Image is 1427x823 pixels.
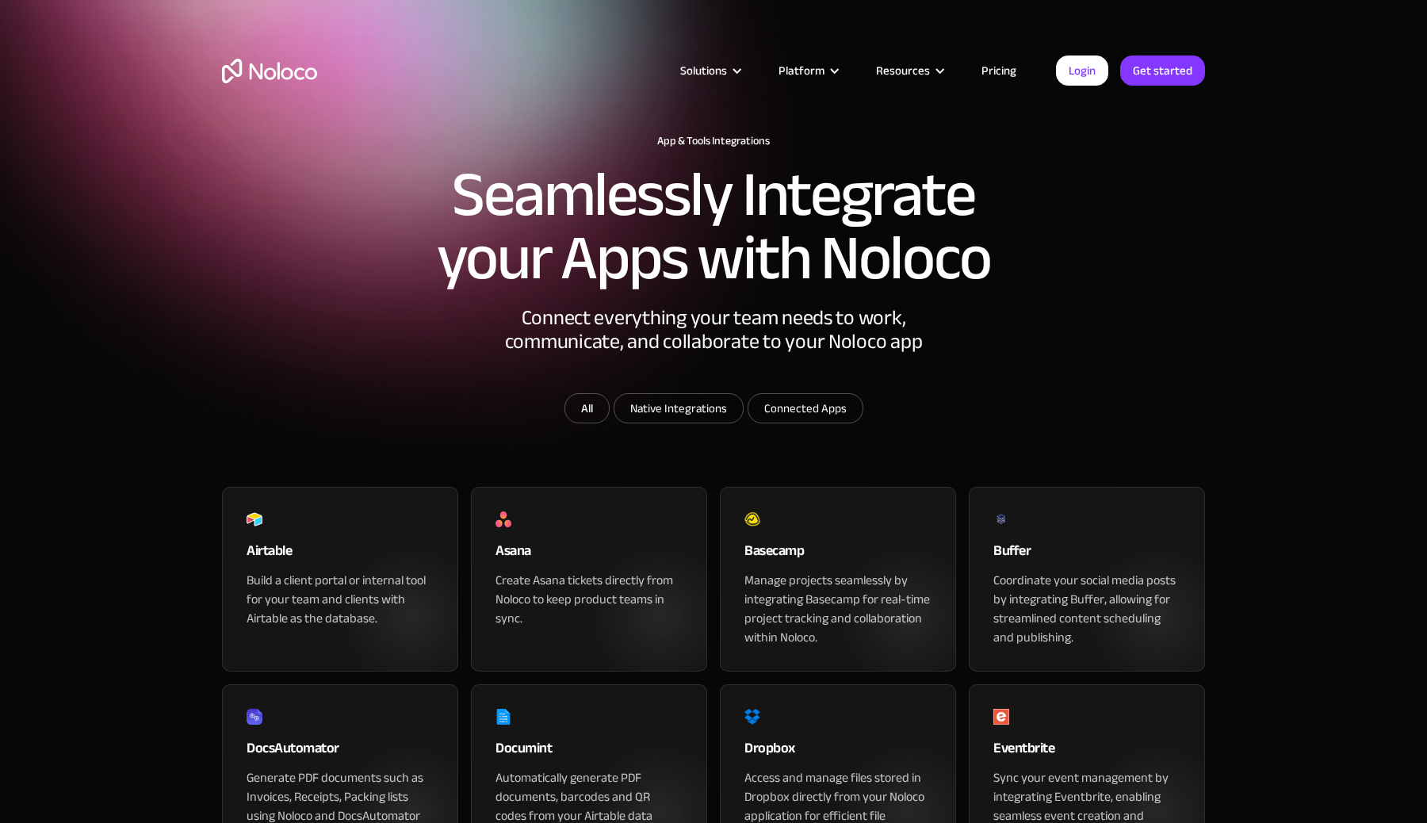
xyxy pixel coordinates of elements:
div: Solutions [680,60,727,81]
a: Pricing [962,60,1036,81]
div: Asana [495,539,683,571]
a: BasecampManage projects seamlessly by integrating Basecamp for real-time project tracking and col... [720,487,956,672]
div: Manage projects seamlessly by integrating Basecamp for real-time project tracking and collaborati... [744,571,932,647]
a: Login [1056,56,1108,86]
div: Documint [495,737,683,768]
div: DocsAutomator [247,737,434,768]
a: All [564,393,610,423]
div: Resources [856,60,962,81]
div: Buffer [993,539,1180,571]
div: Platform [779,60,824,81]
a: Get started [1120,56,1205,86]
div: Dropbox [744,737,932,768]
div: Create Asana tickets directly from Noloco to keep product teams in sync. [495,571,683,628]
div: Solutions [660,60,759,81]
a: home [222,59,317,83]
div: Platform [759,60,856,81]
div: Coordinate your social media posts by integrating Buffer, allowing for streamlined content schedu... [993,571,1180,647]
div: Eventbrite [993,737,1180,768]
div: Build a client portal or internal tool for your team and clients with Airtable as the database. [247,571,434,628]
a: AsanaCreate Asana tickets directly from Noloco to keep product teams in sync. [471,487,707,672]
div: Basecamp [744,539,932,571]
div: Connect everything your team needs to work, communicate, and collaborate to your Noloco app [476,306,951,393]
a: AirtableBuild a client portal or internal tool for your team and clients with Airtable as the dat... [222,487,458,672]
div: Resources [876,60,930,81]
form: Email Form [396,393,1031,427]
a: BufferCoordinate your social media posts by integrating Buffer, allowing for streamlined content ... [969,487,1205,672]
div: Airtable [247,539,434,571]
h2: Seamlessly Integrate your Apps with Noloco [436,163,991,290]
